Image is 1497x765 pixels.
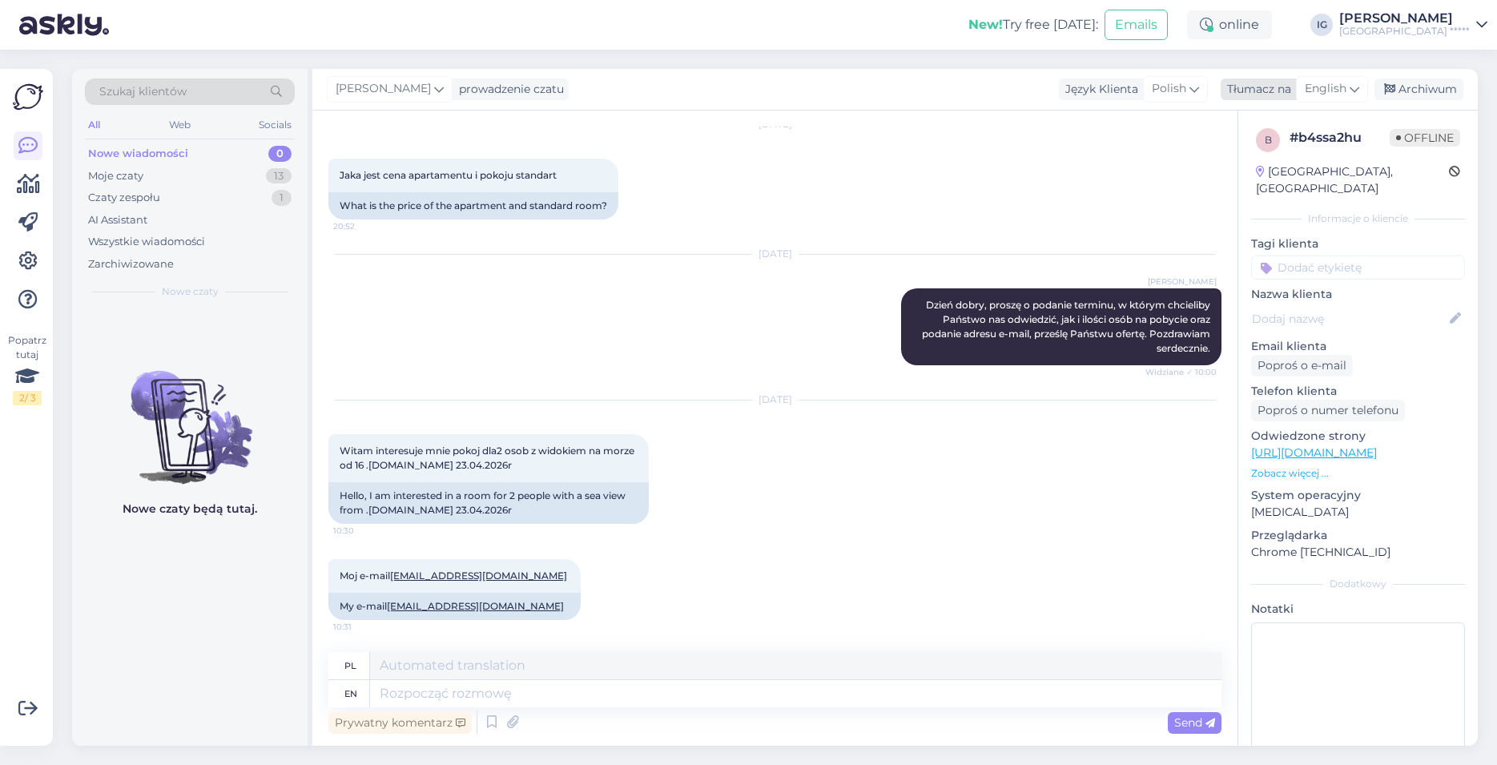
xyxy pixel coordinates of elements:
[272,190,292,206] div: 1
[328,593,581,620] div: My e-mail
[1145,366,1217,378] span: Widziane ✓ 10:00
[1251,400,1405,421] div: Poproś o numer telefonu
[340,570,569,582] span: Moj e-mail
[166,115,194,135] div: Web
[1187,10,1272,39] div: online
[1251,601,1465,618] p: Notatki
[1221,81,1291,98] div: Tłumacz na
[390,570,567,582] a: [EMAIL_ADDRESS][DOMAIN_NAME]
[88,212,147,228] div: AI Assistant
[13,333,42,405] div: Popatrz tutaj
[162,284,219,299] span: Nowe czaty
[1251,338,1465,355] p: Email klienta
[1251,544,1465,561] p: Chrome [TECHNICAL_ID]
[72,342,308,486] img: No chats
[123,501,257,517] p: Nowe czaty będą tutaj.
[1390,129,1460,147] span: Offline
[88,256,174,272] div: Zarchiwizowane
[1251,445,1377,460] a: [URL][DOMAIN_NAME]
[1251,504,1465,521] p: [MEDICAL_DATA]
[1256,163,1449,197] div: [GEOGRAPHIC_DATA], [GEOGRAPHIC_DATA]
[344,680,357,707] div: en
[333,621,393,633] span: 10:31
[1251,577,1465,591] div: Dodatkowy
[328,192,618,219] div: What is the price of the apartment and standard room?
[1251,355,1353,376] div: Poproś o e-mail
[1251,487,1465,504] p: System operacyjny
[1152,80,1186,98] span: Polish
[453,81,564,98] div: prowadzenie czatu
[328,393,1221,407] div: [DATE]
[340,169,557,181] span: Jaka jest cena apartamentu i pokoju standart
[333,220,393,232] span: 20:52
[88,234,205,250] div: Wszystkie wiadomości
[340,445,637,471] span: Witam interesuje mnie pokoj dla2 osob z widokiem na morze od 16 .[DOMAIN_NAME] 23.04.2026r
[1251,286,1465,303] p: Nazwa klienta
[922,299,1213,354] span: Dzień dobry, proszę o podanie terminu, w którym chcieliby Państwo nas odwiedzić, jak i ilości osó...
[268,146,292,162] div: 0
[1374,79,1463,100] div: Archiwum
[1310,14,1333,36] div: IG
[1252,310,1447,328] input: Dodaj nazwę
[85,115,103,135] div: All
[1339,12,1470,25] div: [PERSON_NAME]
[1059,81,1138,98] div: Język Klienta
[266,168,292,184] div: 13
[1148,276,1217,288] span: [PERSON_NAME]
[1251,236,1465,252] p: Tagi klienta
[344,652,356,679] div: pl
[99,83,187,100] span: Szukaj klientów
[1251,428,1465,445] p: Odwiedzone strony
[88,168,143,184] div: Moje czaty
[333,525,393,537] span: 10:30
[88,146,188,162] div: Nowe wiadomości
[1251,527,1465,544] p: Przeglądarka
[1251,383,1465,400] p: Telefon klienta
[328,482,649,524] div: Hello, I am interested in a room for 2 people with a sea view from .[DOMAIN_NAME] 23.04.2026r
[88,190,160,206] div: Czaty zespołu
[1251,466,1465,481] p: Zobacz więcej ...
[328,247,1221,261] div: [DATE]
[968,15,1098,34] div: Try free [DATE]:
[336,80,431,98] span: [PERSON_NAME]
[256,115,295,135] div: Socials
[387,600,564,612] a: [EMAIL_ADDRESS][DOMAIN_NAME]
[328,712,472,734] div: Prywatny komentarz
[1265,134,1272,146] span: b
[1339,12,1487,38] a: [PERSON_NAME][GEOGRAPHIC_DATA] *****
[968,17,1003,32] b: New!
[13,391,42,405] div: 2 / 3
[1290,128,1390,147] div: # b4ssa2hu
[1251,211,1465,226] div: Informacje o kliencie
[1251,256,1465,280] input: Dodać etykietę
[13,82,43,112] img: Askly Logo
[1174,715,1215,730] span: Send
[1105,10,1168,40] button: Emails
[1305,80,1346,98] span: English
